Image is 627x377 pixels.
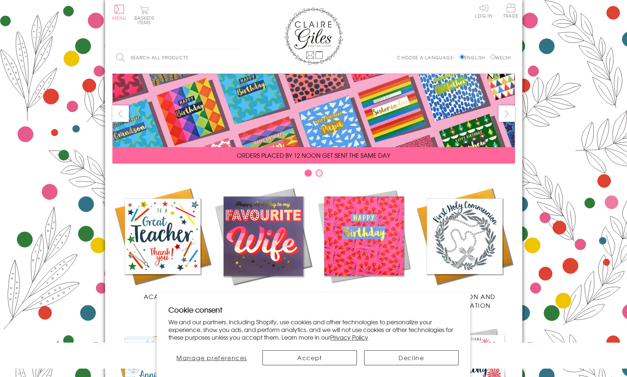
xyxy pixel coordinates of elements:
[346,292,381,301] span: Birthdays
[112,49,240,66] input: Search all products
[168,318,459,341] p: We and our partners, including Shopify, use cookies and other technologies to personalize your ex...
[239,292,287,301] span: New Releases
[503,4,519,19] a: Trade
[112,5,127,20] button: Menu
[414,186,515,310] a: Communion and Confirmation
[168,305,459,315] h2: Cookie consent
[475,4,493,18] a: Log In
[213,186,314,301] a: New Releases
[364,350,459,365] button: Decline
[112,15,127,21] span: Menu
[134,6,154,25] button: Basket0 items
[460,55,464,59] input: English
[490,54,511,61] label: Welsh
[284,7,343,65] img: Claire Giles Greetings Cards
[305,169,312,177] button: Carousel Page 1 (Current Slide)
[490,55,495,59] input: Welsh
[316,169,323,177] button: Carousel Page 2
[168,350,255,365] button: Manage preferences
[262,350,357,365] button: Accept
[176,353,247,362] span: Manage preferences
[237,151,390,160] span: ORDERS PLACED BY 12 NOON GET SENT THE SAME DAY
[144,292,182,301] span: Academic
[397,54,458,61] p: Choose a language:
[499,105,515,122] button: next
[112,186,213,301] a: Academic
[233,49,240,66] input: Search
[138,15,154,26] span: 0 items
[112,169,515,180] div: Carousel Pagination
[460,54,489,61] label: English
[433,292,496,310] span: Communion and Confirmation
[330,333,368,341] a: Privacy Policy
[112,105,129,122] button: prev
[503,4,519,18] span: Trade
[314,186,414,301] a: Birthdays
